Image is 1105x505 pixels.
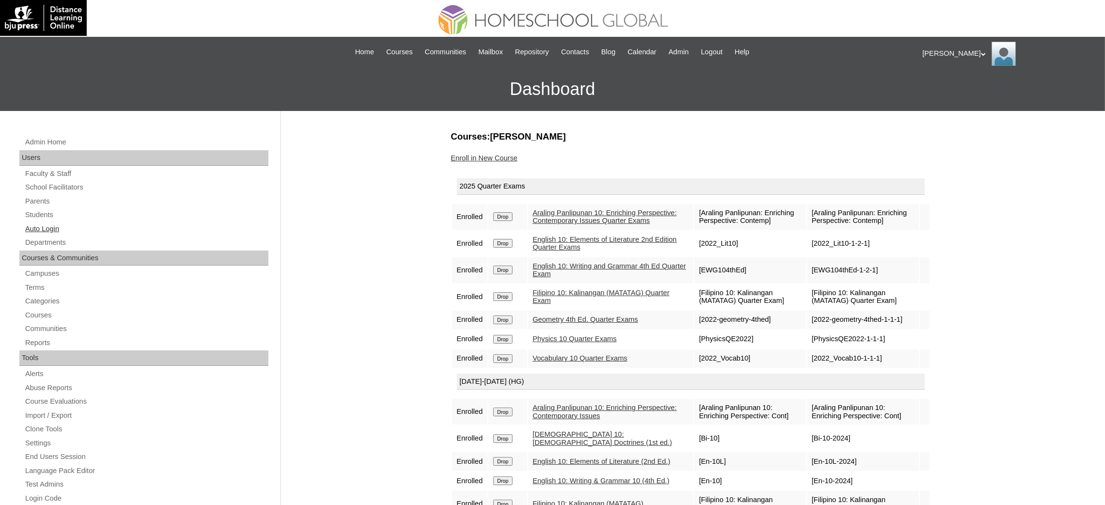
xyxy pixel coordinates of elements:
[493,434,512,443] input: Drop
[24,136,268,148] a: Admin Home
[694,204,806,230] td: [Araling Panlipunan: Enriching Perspective: Contemp]
[474,47,508,58] a: Mailbox
[735,47,749,58] span: Help
[807,257,919,283] td: [EWG104thEd-1-2-1]
[24,410,268,422] a: Import / Export
[19,350,268,366] div: Tools
[807,399,919,425] td: [Araling Panlipunan 10: Enriching Perspective: Cont]
[452,257,488,283] td: Enrolled
[24,323,268,335] a: Communities
[922,42,1095,66] div: [PERSON_NAME]
[5,67,1100,111] h3: Dashboard
[807,472,919,490] td: [En-10-2024]
[493,316,512,324] input: Drop
[694,257,806,283] td: [EWG104thEd]
[493,335,512,344] input: Drop
[24,209,268,221] a: Students
[24,451,268,463] a: End Users Session
[533,289,669,305] a: Filipino 10: Kalinangan (MATATAG) Quarter Exam
[623,47,661,58] a: Calendar
[24,168,268,180] a: Faculty & Staff
[5,5,82,31] img: logo-white.png
[452,426,488,451] td: Enrolled
[19,150,268,166] div: Users
[807,311,919,329] td: [2022-geometry-4thed-1-1-1]
[24,337,268,349] a: Reports
[533,477,669,485] a: English 10: Writing & Grammar 10 (4th Ed.)
[451,154,518,162] a: Enroll in New Course
[381,47,418,58] a: Courses
[561,47,589,58] span: Contacts
[493,266,512,274] input: Drop
[533,354,628,362] a: Vocabulary 10 Quarter Exams
[24,195,268,207] a: Parents
[596,47,620,58] a: Blog
[533,262,686,278] a: English 10: Writing and Grammar 4th Ed Quarter Exam
[19,251,268,266] div: Courses & Communities
[24,309,268,321] a: Courses
[694,426,806,451] td: [Bi-10]
[452,349,488,368] td: Enrolled
[694,472,806,490] td: [En-10]
[355,47,374,58] span: Home
[24,223,268,235] a: Auto Login
[533,236,677,252] a: English 10: Elements of Literature 2nd Edition Quarter Exams
[452,204,488,230] td: Enrolled
[533,209,677,225] a: Araling Panlipunan 10: Enriching Perspective: Contemporary Issues Quarter Exams
[24,465,268,477] a: Language Pack Editor
[694,330,806,348] td: [PhysicsQE2022]
[493,457,512,466] input: Drop
[452,330,488,348] td: Enrolled
[452,231,488,256] td: Enrolled
[24,181,268,193] a: School Facilitators
[601,47,615,58] span: Blog
[694,284,806,310] td: [Filipino 10: Kalinangan (MATATAG) Quarter Exam]
[669,47,689,58] span: Admin
[24,237,268,249] a: Departments
[510,47,554,58] a: Repository
[24,282,268,294] a: Terms
[694,349,806,368] td: [2022_Vocab10]
[452,399,488,425] td: Enrolled
[533,458,670,465] a: English 10: Elements of Literature (2nd Ed.)
[493,212,512,221] input: Drop
[694,452,806,471] td: [En-10L]
[24,368,268,380] a: Alerts
[493,408,512,416] input: Drop
[533,335,617,343] a: Physics 10 Quarter Exams
[533,404,677,420] a: Araling Panlipunan 10: Enriching Perspective: Contemporary Issues
[807,349,919,368] td: [2022_Vocab10-1-1-1]
[24,492,268,505] a: Login Code
[24,395,268,408] a: Course Evaluations
[628,47,656,58] span: Calendar
[556,47,594,58] a: Contacts
[730,47,754,58] a: Help
[807,426,919,451] td: [Bi-10-2024]
[807,231,919,256] td: [2022_Lit10-1-2-1]
[451,130,931,143] h3: Courses:[PERSON_NAME]
[24,295,268,307] a: Categories
[350,47,379,58] a: Home
[479,47,503,58] span: Mailbox
[694,311,806,329] td: [2022-geometry-4thed]
[992,42,1016,66] img: Ariane Ebuen
[425,47,467,58] span: Communities
[493,476,512,485] input: Drop
[807,330,919,348] td: [PhysicsQE2022-1-1-1]
[493,239,512,248] input: Drop
[386,47,413,58] span: Courses
[457,374,925,390] div: [DATE]-[DATE] (HG)
[533,316,638,323] a: Geometry 4th Ed. Quarter Exams
[24,478,268,490] a: Test Admins
[452,472,488,490] td: Enrolled
[694,399,806,425] td: [Araling Panlipunan 10: Enriching Perspective: Cont]
[515,47,549,58] span: Repository
[533,430,672,446] a: [DEMOGRAPHIC_DATA] 10: [DEMOGRAPHIC_DATA] Doctrines (1st ed.)
[807,204,919,230] td: [Araling Panlipunan: Enriching Perspective: Contemp]
[493,354,512,363] input: Drop
[24,423,268,435] a: Clone Tools
[664,47,694,58] a: Admin
[694,231,806,256] td: [2022_Lit10]
[24,268,268,280] a: Campuses
[24,437,268,449] a: Settings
